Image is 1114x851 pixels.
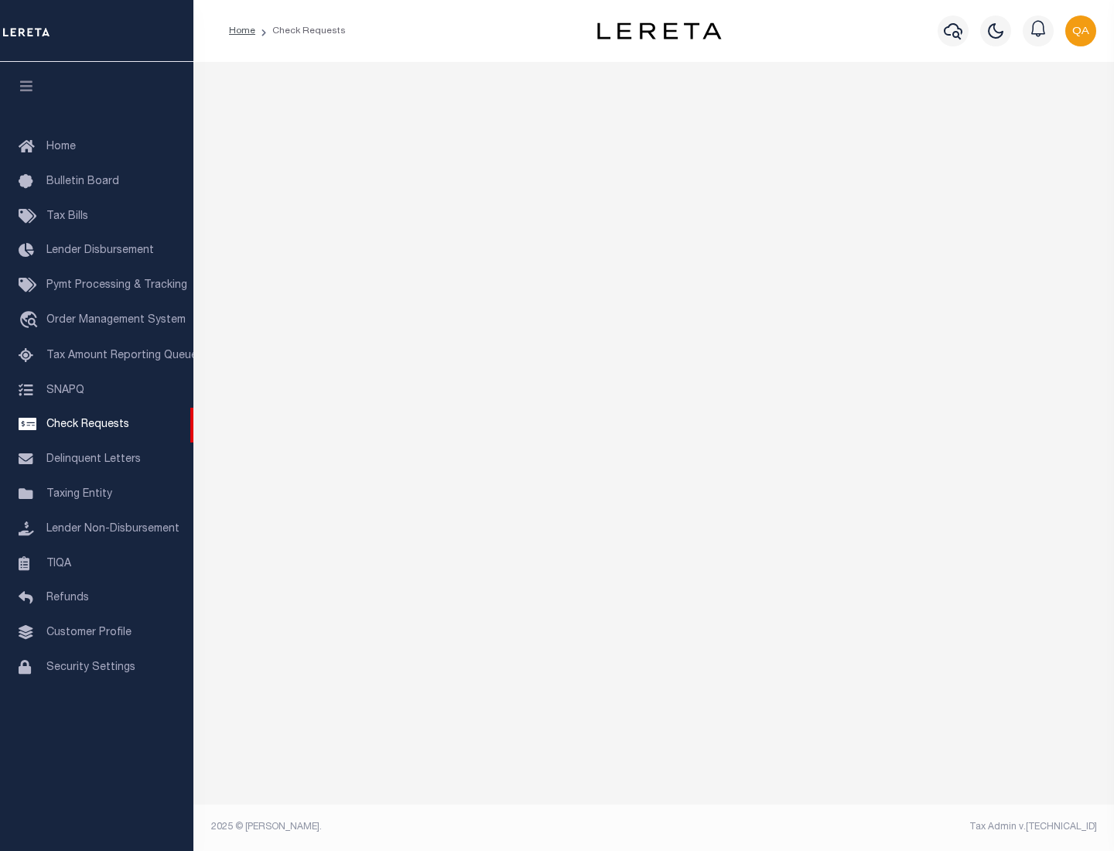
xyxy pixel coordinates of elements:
span: Delinquent Letters [46,454,141,465]
i: travel_explore [19,311,43,331]
li: Check Requests [255,24,346,38]
span: Pymt Processing & Tracking [46,280,187,291]
span: Tax Amount Reporting Queue [46,350,197,361]
a: Home [229,26,255,36]
div: Tax Admin v.[TECHNICAL_ID] [665,820,1097,834]
span: Check Requests [46,419,129,430]
span: Bulletin Board [46,176,119,187]
span: Tax Bills [46,211,88,222]
span: Order Management System [46,315,186,326]
span: Lender Non-Disbursement [46,524,179,535]
span: Home [46,142,76,152]
span: Security Settings [46,662,135,673]
span: Lender Disbursement [46,245,154,256]
span: SNAPQ [46,384,84,395]
span: Taxing Entity [46,489,112,500]
span: Customer Profile [46,627,132,638]
img: svg+xml;base64,PHN2ZyB4bWxucz0iaHR0cDovL3d3dy53My5vcmcvMjAwMC9zdmciIHBvaW50ZXItZXZlbnRzPSJub25lIi... [1065,15,1096,46]
div: 2025 © [PERSON_NAME]. [200,820,654,834]
span: TIQA [46,558,71,569]
img: logo-dark.svg [597,22,721,39]
span: Refunds [46,593,89,603]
